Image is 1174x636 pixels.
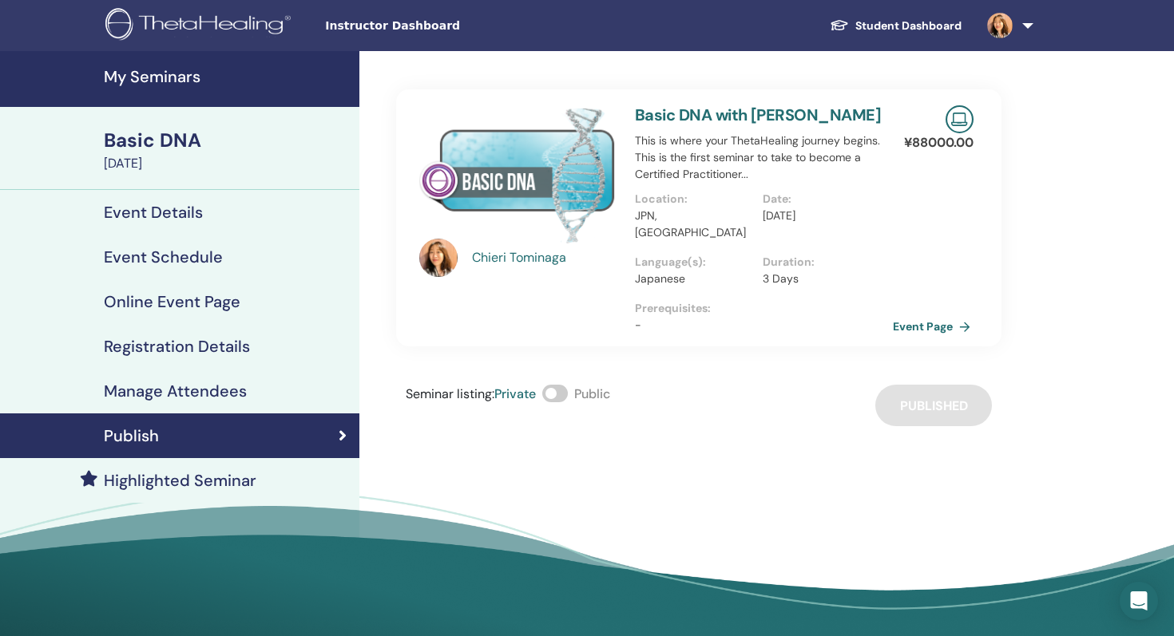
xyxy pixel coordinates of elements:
[419,239,458,277] img: default.jpg
[763,207,881,224] p: [DATE]
[635,254,753,271] p: Language(s) :
[904,133,974,152] p: ¥ 88000.00
[325,18,565,34] span: Instructor Dashboard
[472,248,620,267] a: Chieri Tominaga
[893,314,977,338] a: Event Page
[1120,582,1158,620] div: Open Intercom Messenger
[94,127,359,173] a: Basic DNA[DATE]
[406,385,494,402] span: Seminar listing :
[635,207,753,241] p: JPN, [GEOGRAPHIC_DATA]
[104,471,256,490] h4: Highlighted Seminar
[104,127,350,154] div: Basic DNA
[419,105,616,243] img: Basic DNA
[830,18,849,32] img: graduation-cap-white.svg
[635,191,753,207] p: Location :
[104,337,250,356] h4: Registration Details
[635,271,753,287] p: Japanese
[104,203,203,222] h4: Event Details
[104,426,159,445] h4: Publish
[104,247,223,267] h4: Event Schedule
[104,292,240,311] h4: Online Event Page
[635,300,890,317] p: Prerequisites :
[105,8,296,44] img: logo.png
[104,381,247,401] h4: Manage Attendees
[763,191,881,207] p: Date :
[946,105,974,133] img: Live Online Seminar
[104,154,350,173] div: [DATE]
[635,105,881,125] a: Basic DNA with [PERSON_NAME]
[494,385,536,402] span: Private
[104,67,350,86] h4: My Seminars
[763,254,881,271] p: Duration :
[574,385,610,402] span: Public
[817,11,974,41] a: Student Dashboard
[987,13,1013,38] img: default.jpg
[635,132,890,183] p: This is where your ThetaHealing journey begins. This is the first seminar to take to become a Cer...
[635,317,890,334] p: -
[763,271,881,287] p: 3 Days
